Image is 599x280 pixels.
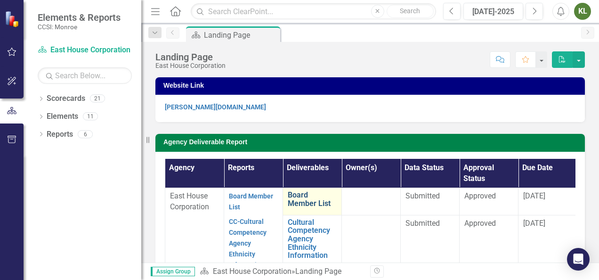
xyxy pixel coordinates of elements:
small: CCSI: Monroe [38,23,121,31]
span: Elements & Reports [38,12,121,23]
a: CC-Cultural Competency Agency Ethnicity Information [229,218,267,268]
div: Open Intercom Messenger [567,248,590,271]
a: East House Corporation [213,267,291,276]
button: KL [574,3,591,20]
div: 11 [83,113,98,121]
span: Submitted [405,219,440,228]
td: Double-Click to Edit [460,215,518,272]
div: East House Corporation [155,62,226,69]
div: Landing Page [204,29,278,41]
a: Board Member List [288,191,337,207]
td: Double-Click to Edit [460,188,518,215]
a: East House Corporation [38,45,132,56]
td: Double-Click to Edit [401,188,460,215]
button: Search [387,5,434,18]
a: Reports [47,129,73,140]
div: [DATE]-2025 [467,6,520,17]
span: Approved [464,219,496,228]
img: ClearPoint Strategy [5,11,21,27]
div: Landing Page [155,52,226,62]
a: [PERSON_NAME][DOMAIN_NAME] [165,103,266,111]
span: [DATE] [523,191,545,200]
h3: Website Link [163,82,580,89]
div: Landing Page [295,267,341,276]
td: Double-Click to Edit Right Click for Context Menu [283,188,342,215]
div: 6 [78,130,93,138]
a: Elements [47,111,78,122]
a: Scorecards [47,93,85,104]
a: Cultural Competency Agency Ethnicity Information [288,218,337,260]
td: Double-Click to Edit [401,215,460,272]
h3: Agency Deliverable Report [163,139,580,146]
span: Assign Group [151,267,195,276]
a: Board Member List [229,192,273,211]
div: 21 [90,95,105,103]
span: Submitted [405,191,440,200]
input: Search ClearPoint... [191,3,436,20]
td: Double-Click to Edit Right Click for Context Menu [283,215,342,272]
div: » [200,266,363,277]
input: Search Below... [38,67,132,84]
span: [DATE] [523,219,545,228]
span: Search [400,7,420,15]
p: East House Corporation [170,191,219,213]
button: [DATE]-2025 [463,3,523,20]
span: Approved [464,191,496,200]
